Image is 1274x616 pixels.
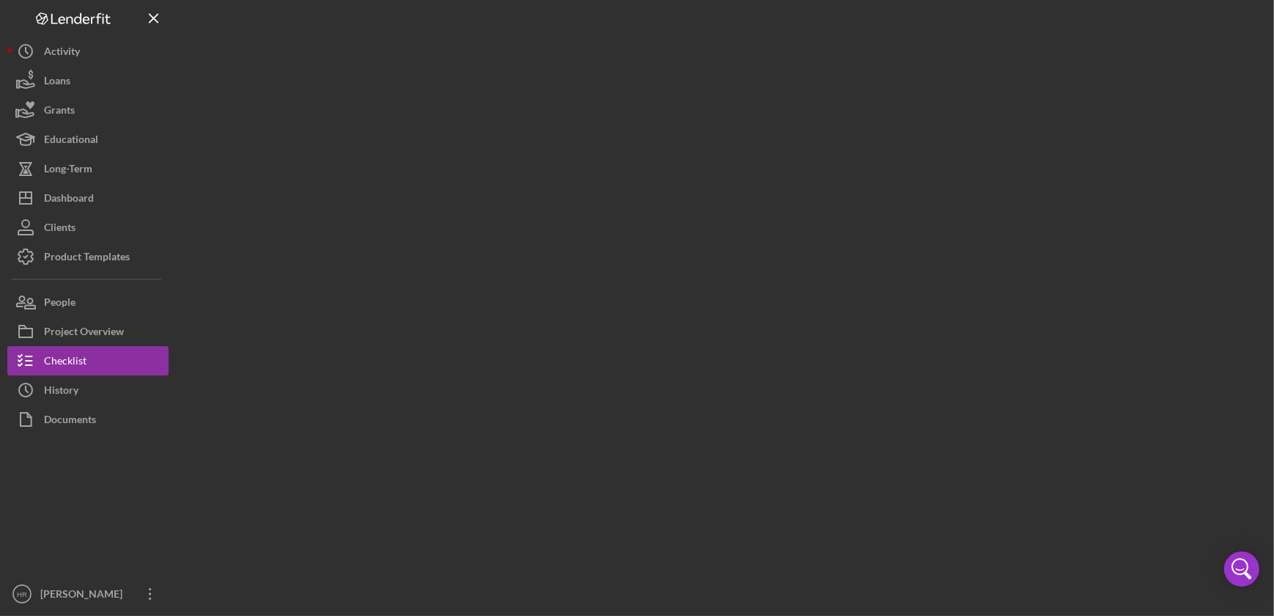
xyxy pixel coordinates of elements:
[7,95,169,125] button: Grants
[44,125,98,158] div: Educational
[7,242,169,271] button: Product Templates
[1224,551,1259,587] div: Open Intercom Messenger
[44,154,92,187] div: Long-Term
[17,590,27,598] text: HR
[7,375,169,405] button: History
[44,242,130,275] div: Product Templates
[44,375,78,408] div: History
[7,37,169,66] button: Activity
[7,287,169,317] button: People
[44,287,76,320] div: People
[7,579,169,609] button: HR[PERSON_NAME]
[7,213,169,242] button: Clients
[44,405,96,438] div: Documents
[7,405,169,434] button: Documents
[44,317,124,350] div: Project Overview
[7,183,169,213] button: Dashboard
[44,183,94,216] div: Dashboard
[7,154,169,183] button: Long-Term
[7,125,169,154] button: Educational
[44,37,80,70] div: Activity
[7,317,169,346] button: Project Overview
[7,66,169,95] button: Loans
[44,346,86,379] div: Checklist
[37,579,132,612] div: [PERSON_NAME]
[44,213,76,246] div: Clients
[44,66,70,99] div: Loans
[7,346,169,375] button: Checklist
[44,95,75,128] div: Grants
